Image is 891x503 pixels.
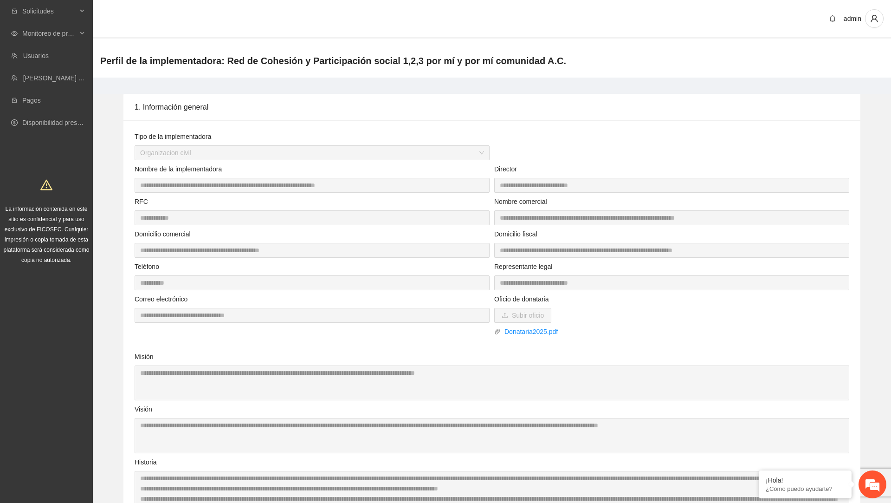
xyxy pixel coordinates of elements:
label: Correo electrónico [135,294,187,304]
span: Perfil de la implementadora: Red de Cohesión y Participación social 1,2,3 por mí y por mí comunid... [100,53,566,68]
button: bell [825,11,840,26]
label: Domicilio fiscal [494,229,537,239]
span: bell [826,15,839,22]
span: eye [11,30,18,37]
div: 1. Información general [135,94,849,120]
p: ¿Cómo puedo ayudarte? [766,485,845,492]
label: Misión [135,352,153,362]
span: Monitoreo de proyectos [22,24,77,43]
label: RFC [135,196,148,207]
a: Donataria2025.pdf [501,327,849,337]
label: Director [494,164,517,174]
span: Solicitudes [22,2,77,20]
div: ¡Hola! [766,477,845,484]
label: Nombre de la implementadora [135,164,222,174]
span: admin [844,15,861,22]
span: uploadSubir oficio [494,312,551,319]
span: warning [40,179,52,191]
label: Tipo de la implementadora [135,131,211,142]
span: paper-clip [494,328,501,335]
label: Teléfono [135,261,159,272]
button: user [865,9,884,28]
span: La información contenida en este sitio es confidencial y para uso exclusivo de FICOSEC. Cualquier... [4,206,90,263]
label: Visión [135,404,152,414]
label: Nombre comercial [494,196,547,207]
a: Disponibilidad presupuestal [22,119,102,126]
label: Historia [135,457,156,467]
a: Pagos [22,97,41,104]
button: uploadSubir oficio [494,308,551,323]
a: [PERSON_NAME] de beneficiarios [23,74,124,82]
label: Representante legal [494,261,552,272]
span: inbox [11,8,18,14]
span: Organizacion civil [140,146,484,160]
label: Domicilio comercial [135,229,191,239]
span: user [865,14,883,23]
label: Oficio de donataria [494,294,549,304]
a: Usuarios [23,52,49,59]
